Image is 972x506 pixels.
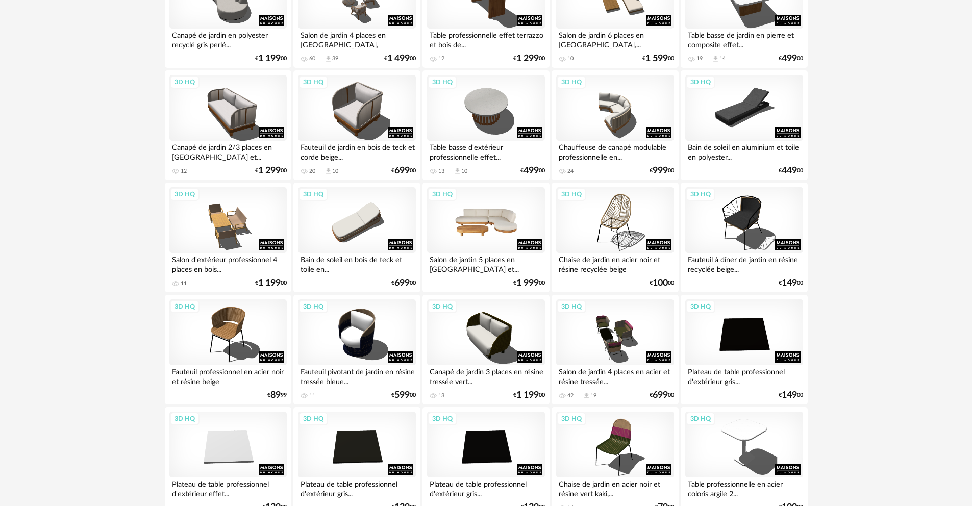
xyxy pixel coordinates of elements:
[428,412,457,425] div: 3D HQ
[650,392,674,399] div: € 00
[298,300,328,313] div: 3D HQ
[298,188,328,201] div: 3D HQ
[422,183,549,293] a: 3D HQ Salon de jardin 5 places en [GEOGRAPHIC_DATA] et... €1 99900
[427,253,544,273] div: Salon de jardin 5 places en [GEOGRAPHIC_DATA] et...
[552,70,678,181] a: 3D HQ Chauffeuse de canapé modulable professionnelle en... 24 €99900
[520,167,545,174] div: € 00
[293,183,420,293] a: 3D HQ Bain de soleil en bois de teck et toile en... €69900
[427,477,544,498] div: Plateau de table professionnel d'extérieur gris...
[686,188,715,201] div: 3D HQ
[394,167,410,174] span: 699
[681,183,807,293] a: 3D HQ Fauteuil à dîner de jardin en résine recyclée beige... €14900
[552,295,678,405] a: 3D HQ Salon de jardin 4 places en acier et résine tressée... 42 Download icon 19 €69900
[685,477,803,498] div: Table professionnelle en acier coloris argile 2...
[258,280,281,287] span: 1 199
[258,167,281,174] span: 1 299
[255,280,287,287] div: € 00
[394,280,410,287] span: 699
[428,300,457,313] div: 3D HQ
[332,55,338,62] div: 39
[556,365,674,386] div: Salon de jardin 4 places en acier et résine tressée...
[590,392,596,399] div: 19
[552,183,678,293] a: 3D HQ Chaise de jardin en acier noir et résine recyclée beige €10000
[516,392,539,399] span: 1 199
[782,392,797,399] span: 149
[513,392,545,399] div: € 00
[686,300,715,313] div: 3D HQ
[685,141,803,161] div: Bain de soleil en aluminium et toile en polyester...
[645,55,668,62] span: 1 599
[255,55,287,62] div: € 00
[642,55,674,62] div: € 00
[427,29,544,49] div: Table professionnelle effet terrazzo et bois de...
[681,295,807,405] a: 3D HQ Plateau de table professionnel d'extérieur gris... €14900
[712,55,719,63] span: Download icon
[686,412,715,425] div: 3D HQ
[298,253,415,273] div: Bain de soleil en bois de teck et toile en...
[779,280,803,287] div: € 00
[169,477,287,498] div: Plateau de table professionnel d'extérieur effet...
[170,412,200,425] div: 3D HQ
[298,412,328,425] div: 3D HQ
[685,29,803,49] div: Table basse de jardin en pierre et composite effet...
[298,75,328,89] div: 3D HQ
[258,55,281,62] span: 1 199
[298,365,415,386] div: Fauteuil pivotant de jardin en résine tressée bleue...
[325,55,332,63] span: Download icon
[169,141,287,161] div: Canapé de jardin 2/3 places en [GEOGRAPHIC_DATA] et...
[650,167,674,174] div: € 00
[293,70,420,181] a: 3D HQ Fauteuil de jardin en bois de teck et corde beige... 20 Download icon 10 €69900
[165,70,291,181] a: 3D HQ Canapé de jardin 2/3 places en [GEOGRAPHIC_DATA] et... 12 €1 29900
[170,75,200,89] div: 3D HQ
[686,75,715,89] div: 3D HQ
[782,55,797,62] span: 499
[165,295,291,405] a: 3D HQ Fauteuil professionnel en acier noir et résine beige €8999
[309,392,315,399] div: 11
[391,392,416,399] div: € 00
[516,55,539,62] span: 1 299
[556,29,674,49] div: Salon de jardin 6 places en [GEOGRAPHIC_DATA],...
[653,280,668,287] span: 100
[461,168,467,175] div: 10
[332,168,338,175] div: 10
[170,188,200,201] div: 3D HQ
[567,55,574,62] div: 10
[170,300,200,313] div: 3D HQ
[557,300,586,313] div: 3D HQ
[422,70,549,181] a: 3D HQ Table basse d'extérieur professionnelle effet... 13 Download icon 10 €49900
[653,167,668,174] span: 999
[438,55,444,62] div: 12
[428,75,457,89] div: 3D HQ
[387,55,410,62] span: 1 499
[782,280,797,287] span: 149
[298,29,415,49] div: Salon de jardin 4 places en [GEOGRAPHIC_DATA], [GEOGRAPHIC_DATA]...
[556,141,674,161] div: Chauffeuse de canapé modulable professionnelle en...
[650,280,674,287] div: € 00
[391,280,416,287] div: € 00
[298,141,415,161] div: Fauteuil de jardin en bois de teck et corde beige...
[556,253,674,273] div: Chaise de jardin en acier noir et résine recyclée beige
[653,392,668,399] span: 699
[583,392,590,399] span: Download icon
[557,188,586,201] div: 3D HQ
[270,392,281,399] span: 89
[165,183,291,293] a: 3D HQ Salon d'extérieur professionnel 4 places en bois... 11 €1 19900
[567,392,574,399] div: 42
[428,188,457,201] div: 3D HQ
[293,295,420,405] a: 3D HQ Fauteuil pivotant de jardin en résine tressée bleue... 11 €59900
[779,55,803,62] div: € 00
[779,167,803,174] div: € 00
[309,55,315,62] div: 60
[779,392,803,399] div: € 00
[696,55,703,62] div: 19
[309,168,315,175] div: 20
[685,365,803,386] div: Plateau de table professionnel d'extérieur gris...
[384,55,416,62] div: € 00
[169,29,287,49] div: Canapé de jardin en polyester recyclé gris perlé...
[394,392,410,399] span: 599
[567,168,574,175] div: 24
[438,392,444,399] div: 13
[267,392,287,399] div: € 99
[685,253,803,273] div: Fauteuil à dîner de jardin en résine recyclée beige...
[391,167,416,174] div: € 00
